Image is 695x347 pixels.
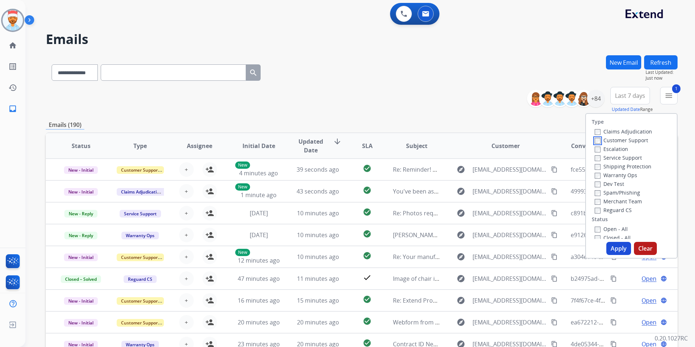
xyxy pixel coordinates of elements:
span: + [185,187,188,196]
label: Warranty Ops [595,172,637,179]
span: 39 seconds ago [297,165,339,173]
span: New - Initial [64,254,98,261]
button: + [179,206,194,220]
span: Last Updated: [646,69,678,75]
mat-icon: home [8,41,17,50]
span: [EMAIL_ADDRESS][DOMAIN_NAME] [473,252,547,261]
span: Claims Adjudication [117,188,166,196]
span: 20 minutes ago [238,318,280,326]
span: Range [612,106,653,112]
mat-icon: content_copy [551,210,558,216]
mat-icon: search [249,68,258,77]
button: Apply [606,242,631,255]
span: 10 minutes ago [297,231,339,239]
mat-icon: person_add [205,209,214,218]
span: Last 7 days [615,94,645,97]
button: + [179,293,194,308]
span: Status [72,141,91,150]
span: + [185,231,188,239]
label: Shipping Protection [595,163,651,170]
span: + [185,252,188,261]
mat-icon: content_copy [551,166,558,173]
span: + [185,318,188,327]
span: c891b664-0f52-4584-b9e4-557ae4a52b9f [571,209,680,217]
span: New - Initial [64,319,98,327]
mat-icon: history [8,83,17,92]
span: Open [642,318,656,327]
input: Customer Support [595,138,600,144]
span: Conversation ID [571,141,618,150]
input: Reguard CS [595,208,600,214]
span: New - Reply [64,210,97,218]
span: e912635b-391c-4a9b-819e-04fa17b1e247 [571,231,682,239]
span: [EMAIL_ADDRESS][DOMAIN_NAME] [473,187,547,196]
mat-icon: arrow_downward [333,137,342,146]
label: Service Support [595,154,642,161]
button: + [179,250,194,264]
input: Dev Test [595,182,600,187]
mat-icon: explore [457,165,465,174]
mat-icon: content_copy [551,254,558,260]
span: a304e140-73a6-45d4-805f-8b65bb61cc05 [571,253,682,261]
mat-icon: explore [457,252,465,261]
input: Spam/Phishing [595,190,600,196]
mat-icon: explore [457,187,465,196]
p: 0.20.1027RC [655,334,688,343]
span: 10 minutes ago [297,209,339,217]
mat-icon: person_add [205,231,214,239]
label: Dev Test [595,180,624,187]
span: + [185,274,188,283]
button: Clear [634,242,657,255]
span: Updated Date [294,137,327,155]
mat-icon: language [660,297,667,304]
label: Type [592,118,604,125]
span: b24975ad-b480-4dd7-b279-678bba78760f [571,275,684,283]
mat-icon: language [660,275,667,282]
span: 12 minutes ago [238,256,280,264]
mat-icon: content_copy [551,297,558,304]
span: 47 minutes ago [238,275,280,283]
span: Re: Extend Product Protection Confirmation [393,296,514,304]
span: Re: Reminder! Send in your product to proceed with your claim [393,165,566,173]
mat-icon: explore [457,318,465,327]
span: [PERSON_NAME] Order Queen Sleeper [393,231,498,239]
button: + [179,228,194,242]
mat-icon: person_add [205,165,214,174]
span: [EMAIL_ADDRESS][DOMAIN_NAME] [473,318,547,327]
span: Webform from [EMAIL_ADDRESS][DOMAIN_NAME] on [DATE] [393,318,558,326]
button: + [179,271,194,286]
label: Escalation [595,145,628,152]
input: Shipping Protection [595,164,600,170]
span: 11 minutes ago [297,275,339,283]
input: Escalation [595,147,600,152]
span: Reguard CS [124,275,157,283]
button: Refresh [644,55,678,69]
label: Closed - All [595,234,631,241]
mat-icon: check_circle [363,230,371,238]
mat-icon: inbox [8,104,17,113]
span: Customer Support [117,254,164,261]
mat-icon: menu [664,91,673,100]
mat-icon: explore [457,231,465,239]
span: Warranty Ops [121,232,159,239]
span: 16 minutes ago [238,296,280,304]
h2: Emails [46,32,678,47]
span: 15 minutes ago [297,296,339,304]
span: 4 minutes ago [239,169,278,177]
input: Service Support [595,155,600,161]
mat-icon: person_add [205,187,214,196]
span: New - Initial [64,188,98,196]
span: 4999388c-d0e5-480c-b351-66834d62738a [571,187,683,195]
mat-icon: language [660,319,667,326]
span: New - Initial [64,297,98,305]
span: [EMAIL_ADDRESS][DOMAIN_NAME] [473,209,547,218]
mat-icon: content_copy [610,275,617,282]
button: + [179,315,194,330]
span: 1 minute ago [241,191,277,199]
span: + [185,296,188,305]
span: Service Support [120,210,161,218]
mat-icon: check_circle [363,317,371,326]
label: Reguard CS [595,207,632,214]
span: SLA [362,141,373,150]
label: Merchant Team [595,198,642,205]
